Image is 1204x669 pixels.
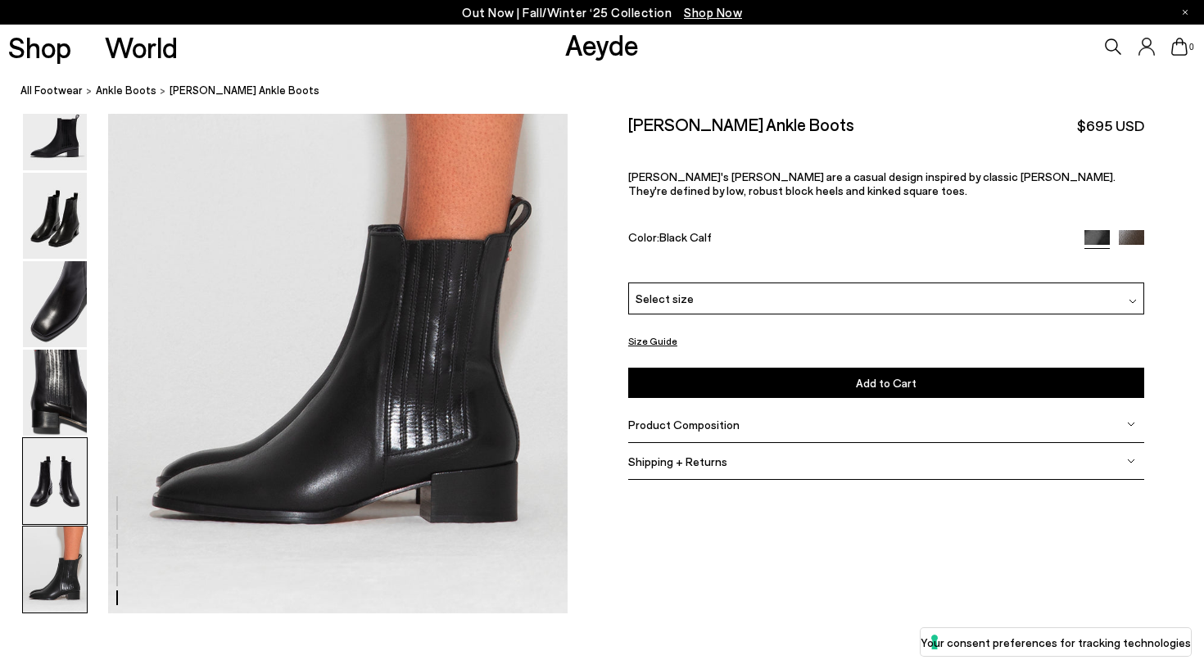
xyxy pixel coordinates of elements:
img: svg%3E [1127,420,1135,428]
a: ankle boots [96,82,156,99]
span: [PERSON_NAME]'s [PERSON_NAME] are a casual design inspired by classic [PERSON_NAME]. They're defi... [628,170,1116,197]
span: [PERSON_NAME] Ankle Boots [170,82,319,99]
span: Select size [636,290,694,307]
p: Out Now | Fall/Winter ‘25 Collection [462,2,742,23]
h2: [PERSON_NAME] Ankle Boots [628,114,854,134]
a: Shop [8,33,71,61]
button: Add to Cart [628,368,1144,398]
a: All Footwear [20,82,83,99]
nav: breadcrumb [20,69,1204,114]
label: Your consent preferences for tracking technologies [921,634,1191,651]
img: Neil Leather Ankle Boots - Image 2 [23,173,87,259]
button: Size Guide [628,331,677,351]
img: Neil Leather Ankle Boots - Image 1 [23,84,87,170]
span: 0 [1188,43,1196,52]
button: Your consent preferences for tracking technologies [921,628,1191,656]
span: Product Composition [628,418,740,432]
a: 0 [1171,38,1188,56]
div: Color: [628,230,1068,249]
span: Black Calf [659,230,712,244]
img: Neil Leather Ankle Boots - Image 6 [23,527,87,612]
a: Aeyde [565,27,639,61]
a: World [105,33,178,61]
span: Navigate to /collections/new-in [684,5,742,20]
img: svg%3E [1129,297,1137,305]
img: svg%3E [1127,457,1135,465]
span: ankle boots [96,84,156,97]
span: Shipping + Returns [628,454,727,468]
img: Neil Leather Ankle Boots - Image 4 [23,350,87,436]
img: Neil Leather Ankle Boots - Image 5 [23,438,87,524]
span: $695 USD [1077,115,1144,136]
span: Add to Cart [856,376,917,390]
img: Neil Leather Ankle Boots - Image 3 [23,261,87,347]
